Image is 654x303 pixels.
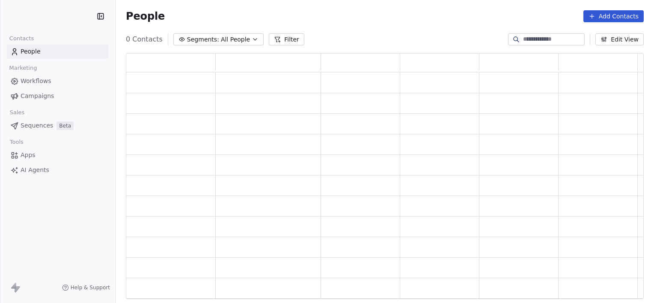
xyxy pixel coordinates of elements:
span: All People [221,35,250,44]
a: Campaigns [7,89,108,103]
a: Apps [7,148,108,162]
span: People [21,47,41,56]
span: Tools [6,136,27,149]
span: Contacts [6,32,38,45]
a: People [7,45,108,59]
a: Workflows [7,74,108,88]
button: Add Contacts [583,10,644,22]
a: AI Agents [7,163,108,177]
span: People [126,10,165,23]
button: Edit View [595,33,644,45]
span: AI Agents [21,166,49,175]
span: Help & Support [71,284,110,291]
span: Apps [21,151,36,160]
button: Filter [269,33,304,45]
span: Workflows [21,77,51,86]
span: Beta [56,122,74,130]
a: SequencesBeta [7,119,108,133]
span: Sequences [21,121,53,130]
span: 0 Contacts [126,34,163,45]
a: Help & Support [62,284,110,291]
span: Marketing [6,62,41,74]
span: Segments: [187,35,219,44]
span: Campaigns [21,92,54,101]
span: Sales [6,106,28,119]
